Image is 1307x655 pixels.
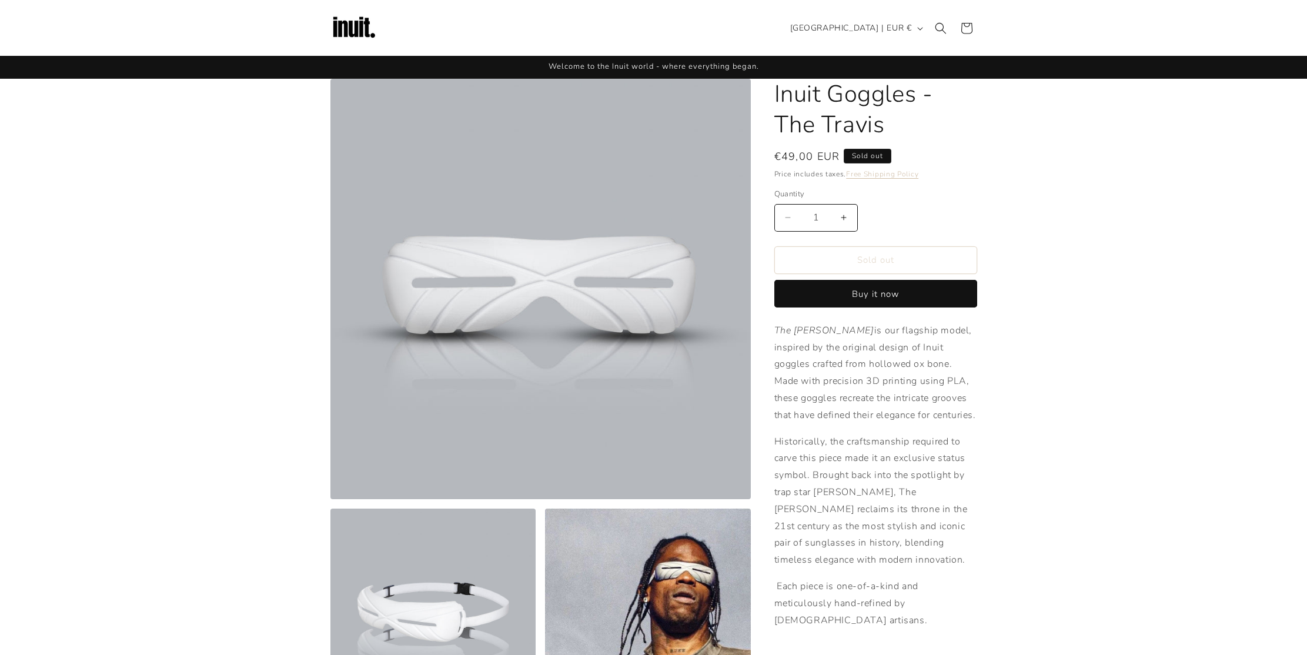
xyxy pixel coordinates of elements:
[549,61,759,72] span: Welcome to the Inuit world - where everything began.
[774,580,928,627] span: Each piece is one-of-a-kind and meticulously hand-refined by [DEMOGRAPHIC_DATA] artisans.
[774,280,977,308] button: Buy it now
[774,433,977,569] p: Historically, the craftsmanship required to carve this piece made it an exclusive status symbol. ...
[774,149,840,165] span: €49,00 EUR
[774,324,874,337] em: The [PERSON_NAME]
[774,189,977,200] label: Quantity
[330,5,377,52] img: Inuit Logo
[774,168,977,180] div: Price includes taxes.
[774,246,977,274] button: Sold out
[846,169,918,179] a: Free Shipping Policy
[844,149,891,163] span: Sold out
[774,79,977,140] h1: Inuit Goggles - The Travis
[774,322,977,424] p: is our flagship model, inspired by the original design of Inuit goggles crafted from hollowed ox ...
[330,56,977,78] div: Announcement
[783,17,928,39] button: [GEOGRAPHIC_DATA] | EUR €
[928,15,954,41] summary: Search
[790,22,912,34] span: [GEOGRAPHIC_DATA] | EUR €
